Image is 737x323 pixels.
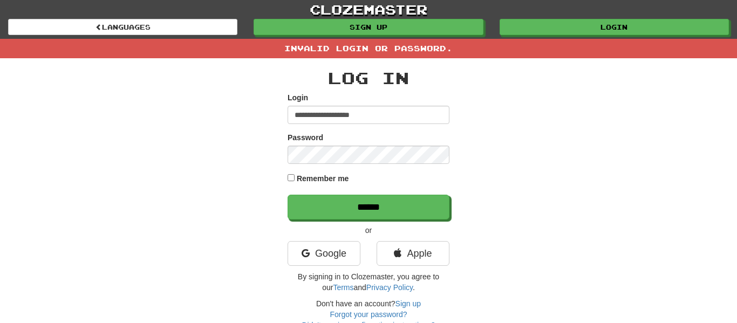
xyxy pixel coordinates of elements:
[500,19,729,35] a: Login
[254,19,483,35] a: Sign up
[288,132,323,143] label: Password
[288,225,449,236] p: or
[366,283,413,292] a: Privacy Policy
[8,19,237,35] a: Languages
[288,69,449,87] h2: Log In
[395,299,421,308] a: Sign up
[333,283,353,292] a: Terms
[288,241,360,266] a: Google
[288,92,308,103] label: Login
[377,241,449,266] a: Apple
[297,173,349,184] label: Remember me
[330,310,407,319] a: Forgot your password?
[288,271,449,293] p: By signing in to Clozemaster, you agree to our and .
